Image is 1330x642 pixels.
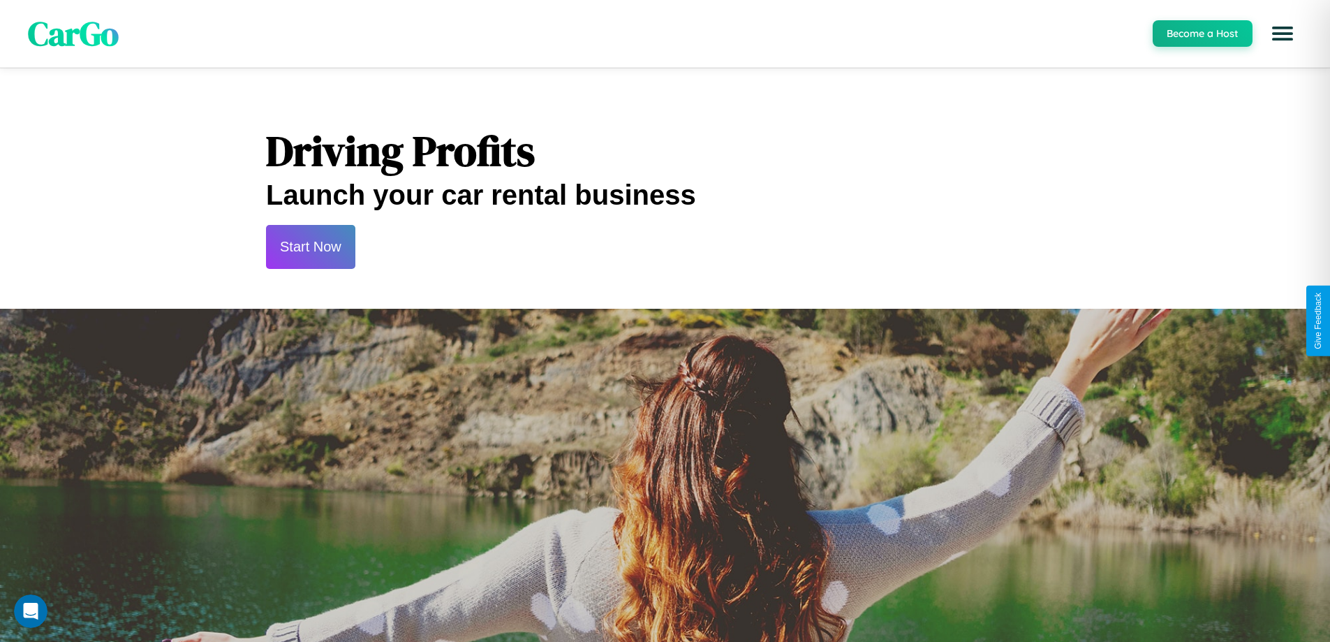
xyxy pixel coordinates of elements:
[266,180,1064,211] h2: Launch your car rental business
[1313,293,1323,349] div: Give Feedback
[14,594,47,628] iframe: Intercom live chat
[1263,14,1302,53] button: Open menu
[266,225,355,269] button: Start Now
[266,122,1064,180] h1: Driving Profits
[1153,20,1253,47] button: Become a Host
[28,10,119,57] span: CarGo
